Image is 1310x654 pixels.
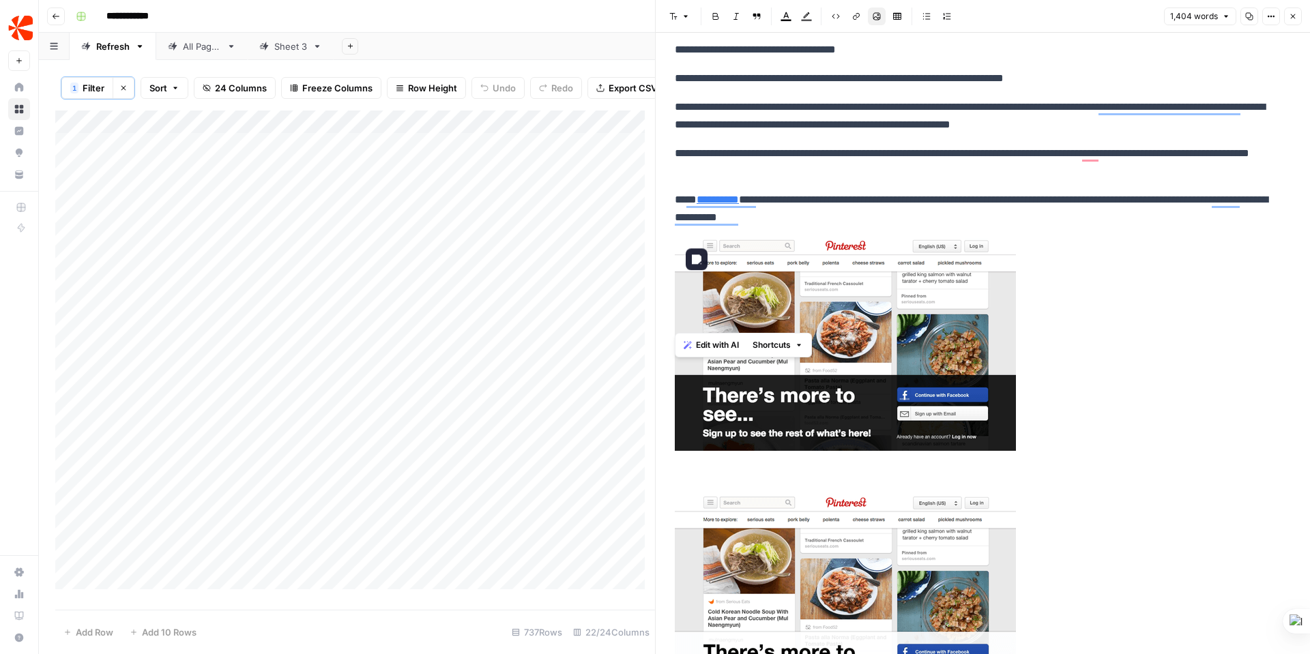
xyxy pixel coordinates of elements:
[471,77,525,99] button: Undo
[72,83,76,93] span: 1
[493,81,516,95] span: Undo
[70,83,78,93] div: 1
[8,164,30,185] a: Your Data
[1164,8,1236,25] button: 1,404 words
[8,16,33,40] img: ChargebeeOps Logo
[8,561,30,583] a: Settings
[274,40,307,53] div: Sheet 3
[83,81,104,95] span: Filter
[408,81,457,95] span: Row Height
[506,621,568,643] div: 737 Rows
[587,77,666,99] button: Export CSV
[215,81,267,95] span: 24 Columns
[8,120,30,142] a: Insights
[551,81,573,95] span: Redo
[70,33,156,60] a: Refresh
[8,11,30,45] button: Workspace: ChargebeeOps
[281,77,381,99] button: Freeze Columns
[8,583,30,605] a: Usage
[194,77,276,99] button: 24 Columns
[156,33,248,60] a: All Pages
[141,77,188,99] button: Sort
[149,81,167,95] span: Sort
[609,81,657,95] span: Export CSV
[678,336,744,354] button: Edit with AI
[696,339,739,351] span: Edit with AI
[568,621,655,643] div: 22/24 Columns
[248,33,334,60] a: Sheet 3
[753,339,791,351] span: Shortcuts
[61,77,113,99] button: 1Filter
[1170,10,1218,23] span: 1,404 words
[142,625,196,639] span: Add 10 Rows
[76,625,113,639] span: Add Row
[96,40,130,53] div: Refresh
[302,81,373,95] span: Freeze Columns
[387,77,466,99] button: Row Height
[747,336,809,354] button: Shortcuts
[8,142,30,164] a: Opportunities
[121,621,205,643] button: Add 10 Rows
[183,40,221,53] div: All Pages
[8,98,30,120] a: Browse
[55,621,121,643] button: Add Row
[8,627,30,649] button: Help + Support
[530,77,582,99] button: Redo
[8,605,30,627] a: Learning Hub
[8,76,30,98] a: Home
